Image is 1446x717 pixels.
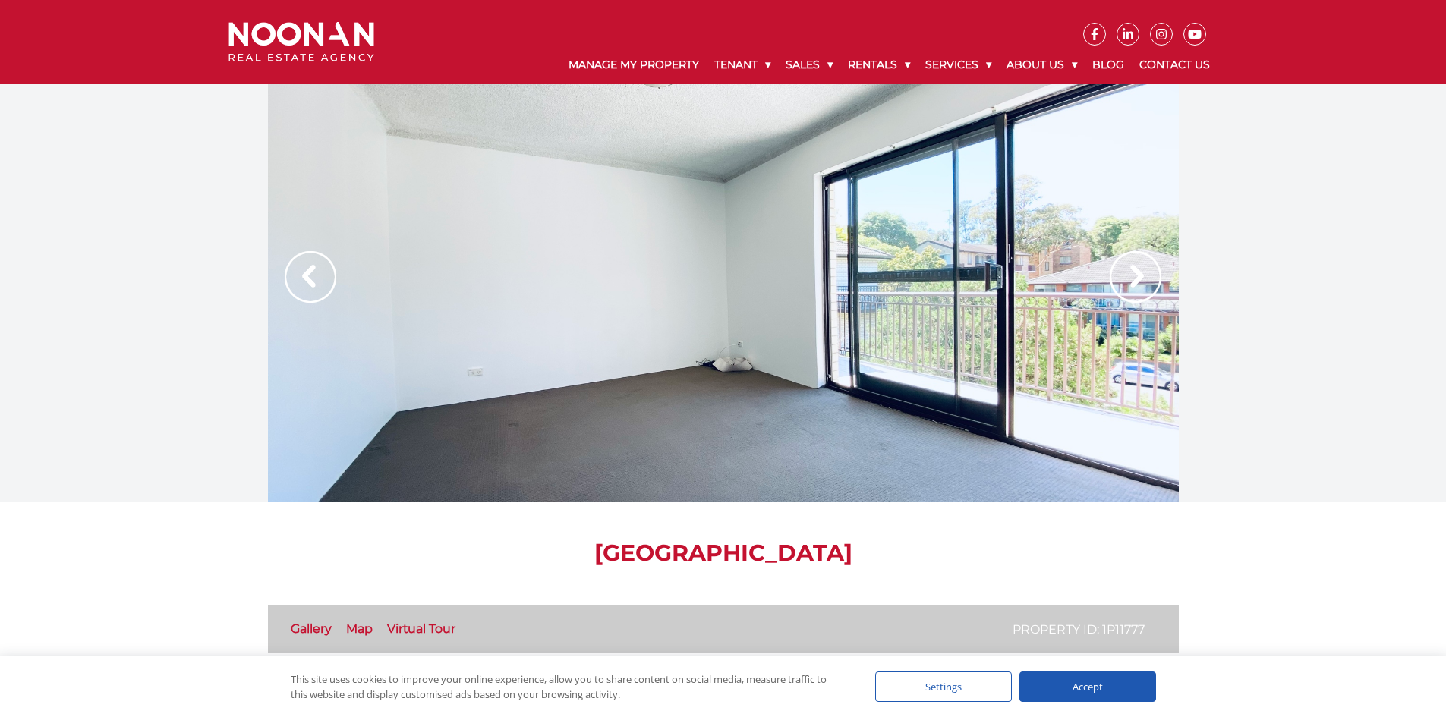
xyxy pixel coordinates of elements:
a: Virtual Tour [387,621,455,636]
a: Sales [778,46,840,84]
a: Tenant [707,46,778,84]
a: Manage My Property [561,46,707,84]
a: Rentals [840,46,918,84]
h1: [GEOGRAPHIC_DATA] [268,539,1179,567]
img: Arrow slider [1110,251,1161,303]
img: Noonan Real Estate Agency [228,22,374,62]
a: Contact Us [1132,46,1218,84]
a: Gallery [291,621,332,636]
a: About Us [999,46,1085,84]
div: This site uses cookies to improve your online experience, allow you to share content on social me... [291,671,845,702]
p: Property ID: 1P11777 [1013,620,1145,639]
img: Arrow slider [285,251,336,303]
a: Blog [1085,46,1132,84]
div: Settings [875,671,1012,702]
div: Accept [1019,671,1156,702]
a: Map [346,621,373,636]
a: Services [918,46,999,84]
